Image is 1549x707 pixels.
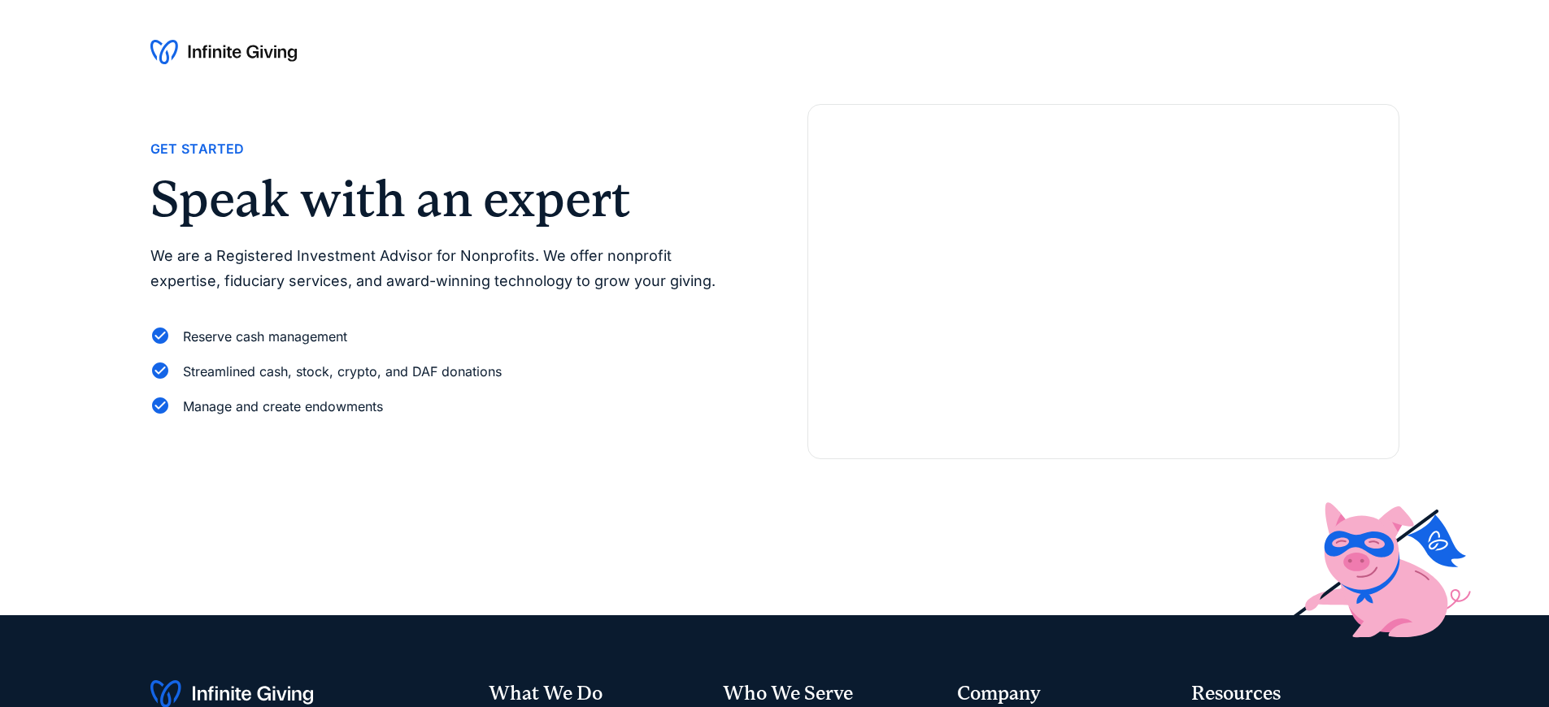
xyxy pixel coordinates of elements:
[183,326,347,348] div: Reserve cash management
[150,138,245,160] div: Get Started
[150,244,742,293] p: We are a Registered Investment Advisor for Nonprofits. We offer nonprofit expertise, fiduciary se...
[183,396,383,418] div: Manage and create endowments
[150,174,742,224] h2: Speak with an expert
[834,157,1373,432] iframe: Form 0
[183,361,502,383] div: Streamlined cash, stock, crypto, and DAF donations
